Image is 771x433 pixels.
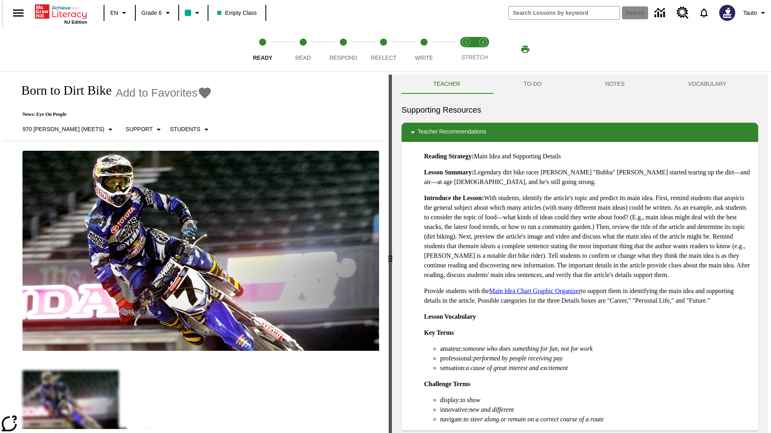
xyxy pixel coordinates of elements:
button: Add to Favorites - Born to Dirt Bike [116,86,212,100]
p: Students [170,125,200,134]
p: Teacher Recommendations [418,127,486,137]
em: main idea [466,243,492,249]
button: Write step 5 of 5 [401,27,447,71]
text: 1 [465,40,467,44]
div: Teacher Recommendations [402,123,758,142]
h6: Supporting Resources [402,103,758,116]
button: Ready step 1 of 5 [239,27,286,71]
span: NJ Edition [64,20,87,24]
em: to steer along or remain on a correct course of a route [464,416,604,423]
button: Select a new avatar [714,2,740,23]
strong: Lesson Summary: [424,169,474,176]
em: someone who does something for fun, not for work [463,345,593,352]
button: Language: EN, Select a language [107,6,133,20]
span: Tauto [743,9,757,17]
p: News: Eye On People [13,111,214,117]
p: Main Idea and Supporting Details [424,152,752,161]
span: Reflect [371,55,397,61]
div: Instructional Panel Tabs [402,75,758,94]
strong: Key Terms [424,329,454,336]
a: Main Idea Chart Graphic Organizer [489,287,581,294]
button: NOTES [573,75,656,94]
span: Grade 6 [141,9,162,17]
li: amateur: [440,344,752,354]
em: performed by people receiving pay [473,355,563,362]
button: Grade: Grade 6, Select a grade [138,6,176,20]
button: Stretch Respond step 2 of 2 [471,27,495,71]
div: Home [35,3,87,24]
div: Press Enter or Spacebar and then press right and left arrow keys to move the slider [389,75,392,433]
li: innovative: [440,405,752,415]
p: Legendary dirt bike racer [PERSON_NAME] "Bubba" [PERSON_NAME] started tearing up the dirt—and air... [424,168,752,187]
strong: Lesson Vocabulary [424,313,476,320]
button: TO-DO [492,75,573,94]
p: 970 [PERSON_NAME] (Meets) [22,125,104,134]
span: Respond [329,55,357,61]
p: Provide students with the to support them in identifying the main idea and supporting details in ... [424,286,752,306]
em: topic [727,194,740,201]
button: Print [512,42,538,57]
a: Resource Center, Will open in new tab [672,2,693,24]
span: EN [110,9,118,17]
button: Profile/Settings [740,6,771,20]
strong: Challenge Terms [424,380,470,387]
em: to show [461,397,480,403]
span: STRETCH [461,54,488,61]
span: Add to Favorites [116,87,198,99]
span: Read [295,55,311,61]
button: VOCABULARY [656,75,758,94]
button: Class color is teal. Change class color [182,6,205,20]
li: navigate: [440,415,752,424]
button: Stretch Read step 1 of 2 [455,27,478,71]
li: sensation: [440,363,752,373]
button: Reflect step 4 of 5 [360,27,407,71]
button: Respond step 3 of 5 [320,27,367,71]
button: Teacher [402,75,492,94]
span: Empty Class [217,9,257,17]
strong: Reading Strategy: [424,153,474,160]
span: Ready [253,55,273,61]
em: new and different [469,406,514,413]
button: Select Lexile, 970 Lexile (Meets) [19,122,118,137]
div: reading [3,75,389,429]
li: display: [440,395,752,405]
img: Motocross racer James Stewart flies through the air on his dirt bike. [22,151,379,351]
button: Read step 2 of 5 [279,27,326,71]
p: Support [126,125,153,134]
input: search field [509,6,620,19]
span: Write [415,55,433,61]
a: Data Center [650,2,672,24]
button: Open side menu [6,1,30,25]
li: professional: [440,354,752,363]
button: Select Student [167,122,214,137]
img: Avatar [719,5,735,21]
button: Scaffolds, Support [122,122,167,137]
a: Notifications [693,2,714,23]
strong: Introduce the Lesson: [424,194,484,201]
h1: Born to Dirt Bike [13,83,112,98]
div: activity [392,75,768,433]
p: With students, identify the article's topic and predict its main idea. First, remind students tha... [424,193,752,280]
text: 2 [482,40,484,44]
em: a cause of great interest and excitement [466,364,568,371]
